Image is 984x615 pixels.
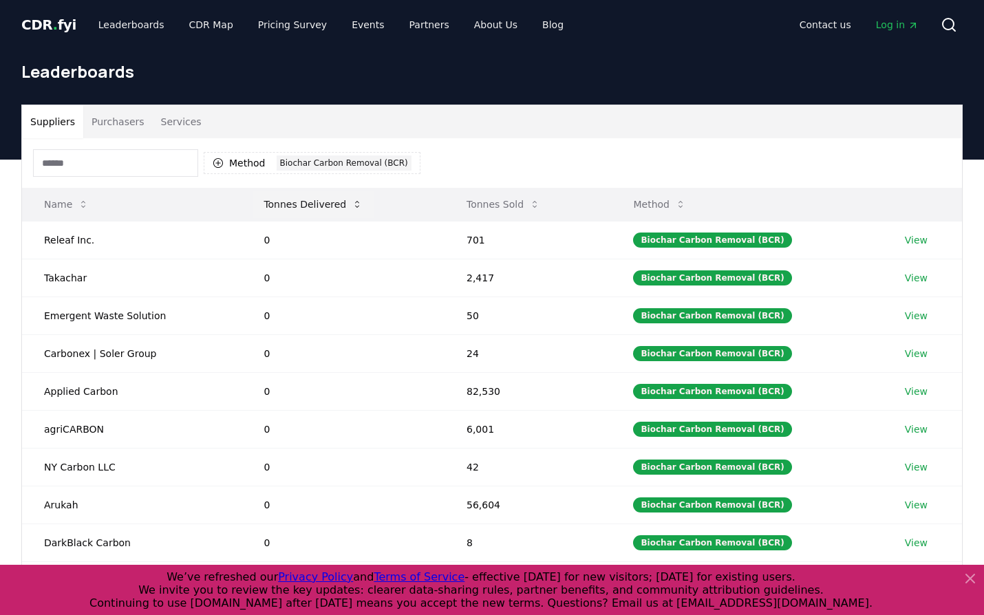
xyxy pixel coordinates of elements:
[905,309,928,323] a: View
[905,460,928,474] a: View
[242,410,445,448] td: 0
[633,460,791,475] div: Biochar Carbon Removal (BCR)
[445,561,611,599] td: 27,633
[22,448,242,486] td: NY Carbon LLC
[242,561,445,599] td: 0
[905,271,928,285] a: View
[204,152,420,174] button: MethodBiochar Carbon Removal (BCR)
[22,334,242,372] td: Carbonex | Soler Group
[905,536,928,550] a: View
[87,12,175,37] a: Leaderboards
[633,497,791,512] div: Biochar Carbon Removal (BCR)
[242,372,445,410] td: 0
[242,334,445,372] td: 0
[178,12,244,37] a: CDR Map
[247,12,338,37] a: Pricing Survey
[633,233,791,248] div: Biochar Carbon Removal (BCR)
[242,486,445,524] td: 0
[789,12,930,37] nav: Main
[633,308,791,323] div: Biochar Carbon Removal (BCR)
[21,15,76,34] a: CDR.fyi
[22,524,242,561] td: DarkBlack Carbon
[905,422,928,436] a: View
[242,448,445,486] td: 0
[153,105,210,138] button: Services
[865,12,930,37] a: Log in
[242,259,445,296] td: 0
[22,561,242,599] td: Bio-Logical
[905,347,928,360] a: View
[633,346,791,361] div: Biochar Carbon Removal (BCR)
[21,61,963,83] h1: Leaderboards
[53,17,58,33] span: .
[21,17,76,33] span: CDR fyi
[531,12,575,37] a: Blog
[87,12,575,37] nav: Main
[242,296,445,334] td: 0
[277,155,411,171] div: Biochar Carbon Removal (BCR)
[398,12,460,37] a: Partners
[445,448,611,486] td: 42
[242,221,445,259] td: 0
[33,191,100,218] button: Name
[445,410,611,448] td: 6,001
[22,105,83,138] button: Suppliers
[445,296,611,334] td: 50
[22,296,242,334] td: Emergent Waste Solution
[22,372,242,410] td: Applied Carbon
[905,233,928,247] a: View
[445,372,611,410] td: 82,530
[463,12,528,37] a: About Us
[83,105,153,138] button: Purchasers
[445,334,611,372] td: 24
[445,486,611,524] td: 56,604
[242,524,445,561] td: 0
[341,12,395,37] a: Events
[22,410,242,448] td: agriCARBON
[789,12,862,37] a: Contact us
[633,535,791,550] div: Biochar Carbon Removal (BCR)
[905,498,928,512] a: View
[445,221,611,259] td: 701
[622,191,697,218] button: Method
[905,385,928,398] a: View
[22,221,242,259] td: Releaf Inc.
[633,384,791,399] div: Biochar Carbon Removal (BCR)
[633,422,791,437] div: Biochar Carbon Removal (BCR)
[633,270,791,285] div: Biochar Carbon Removal (BCR)
[445,524,611,561] td: 8
[22,259,242,296] td: Takachar
[253,191,374,218] button: Tonnes Delivered
[876,18,919,32] span: Log in
[456,191,551,218] button: Tonnes Sold
[22,486,242,524] td: Arukah
[445,259,611,296] td: 2,417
